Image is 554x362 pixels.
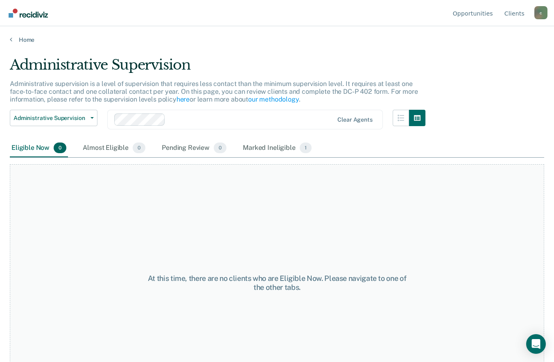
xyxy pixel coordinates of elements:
button: Profile dropdown button [534,6,547,19]
span: 1 [300,143,312,153]
div: Clear agents [337,116,372,123]
div: Almost Eligible0 [81,139,147,157]
span: Administrative Supervision [14,115,87,122]
span: 0 [214,143,226,153]
p: Administrative supervision is a level of supervision that requires less contact than the minimum ... [10,80,418,103]
a: our methodology [248,95,299,103]
div: Administrative Supervision [10,57,425,80]
span: 0 [54,143,66,153]
img: Recidiviz [9,9,48,18]
div: At this time, there are no clients who are Eligible Now. Please navigate to one of the other tabs. [144,274,411,292]
a: Home [10,36,544,43]
div: Pending Review0 [160,139,228,157]
div: c [534,6,547,19]
a: here [176,95,190,103]
button: Administrative Supervision [10,110,97,126]
div: Open Intercom Messenger [526,334,546,354]
div: Marked Ineligible1 [241,139,313,157]
div: Eligible Now0 [10,139,68,157]
span: 0 [133,143,145,153]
